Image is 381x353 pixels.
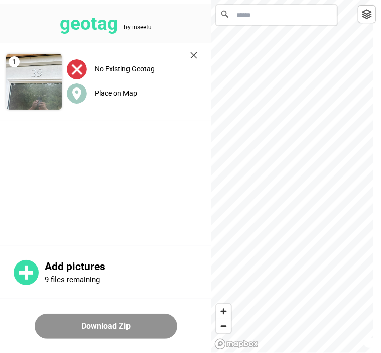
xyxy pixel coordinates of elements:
[35,314,177,339] button: Download Zip
[95,65,155,73] label: No Existing Geotag
[216,304,231,319] button: Zoom in
[124,24,152,31] tspan: by inseetu
[6,54,62,110] img: 9k=
[45,260,211,273] p: Add pictures
[67,59,87,79] img: uploadImagesAlt
[45,275,100,284] p: 9 files remaining
[214,338,259,350] a: Mapbox logo
[216,319,231,333] button: Zoom out
[362,9,372,19] img: toggleLayer
[9,56,20,67] span: 1
[60,13,118,34] tspan: geotag
[190,52,197,59] img: cross
[216,5,337,25] input: Search
[364,338,376,350] button: Toggle attribution
[95,89,137,97] label: Place on Map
